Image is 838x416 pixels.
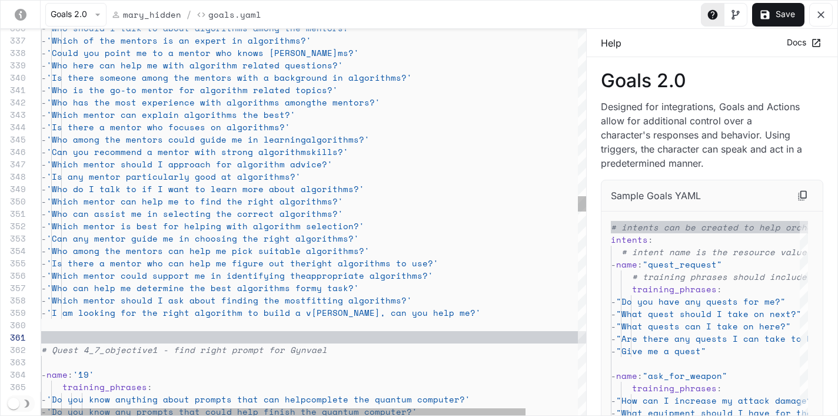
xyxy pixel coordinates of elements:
[311,183,364,195] span: gorithms?'
[46,269,306,282] span: 'Which mentor could support me in identifying the
[46,84,311,96] span: 'Who is the go-to mentor for algorithm related top
[1,245,26,257] div: 354
[632,283,717,295] span: training_phrases
[46,108,295,121] span: 'Which mentor can explain algorithms the best?'
[1,381,26,393] div: 365
[611,258,616,270] span: -
[46,294,306,306] span: 'Which mentor should I ask about finding the most
[601,71,823,90] p: Goals 2.0
[147,381,152,393] span: :
[46,207,311,220] span: 'Who can assist me in selecting the correct algori
[611,233,648,246] span: intents
[1,257,26,269] div: 355
[1,220,26,232] div: 352
[46,393,306,405] span: 'Do you know anything about prompts that can help
[784,33,823,52] a: Docs
[41,195,46,207] span: -
[41,158,46,170] span: -
[611,345,616,357] span: -
[311,158,332,170] span: ce?'
[311,207,343,220] span: thms?'
[601,100,804,170] p: Designed for integrations, Goals and Actions allow for additional control over a character's resp...
[1,183,26,195] div: 349
[338,47,359,59] span: ms?'
[1,368,26,381] div: 364
[643,369,727,382] span: "ask_for_weapon"
[1,195,26,207] div: 350
[611,332,616,345] span: -
[46,245,311,257] span: 'Who among the mentors can help me pick suitable a
[1,282,26,294] div: 357
[632,382,717,394] span: training_phrases
[46,158,311,170] span: 'Which mentor should I approach for algorithm advi
[616,320,791,332] span: "What quests can I take on here?"
[46,306,311,319] span: 'I am looking for the right algorithm to build a v
[46,282,311,294] span: 'Who can help me determine the best algorithms for
[792,185,813,206] button: Copy
[601,36,621,50] p: Help
[1,331,26,344] div: 361
[1,84,26,96] div: 341
[311,195,343,207] span: thms?'
[311,245,370,257] span: lgorithms?'
[311,220,364,232] span: election?'
[306,344,327,356] span: vael
[616,308,802,320] span: "What quest should I take on next?"
[1,59,26,71] div: 339
[41,121,46,133] span: -
[1,34,26,47] div: 337
[1,71,26,84] div: 340
[41,47,46,59] span: -
[1,269,26,282] div: 356
[46,257,306,269] span: 'Is there a mentor who can help me figure out the
[46,121,290,133] span: 'Is there a mentor who focuses on algorithms?'
[1,207,26,220] div: 351
[306,269,433,282] span: appropriate algorithms?'
[1,170,26,183] div: 348
[611,320,616,332] span: -
[46,183,311,195] span: 'Who do I talk to if I want to learn more about al
[46,96,311,108] span: 'Who has the most experience with algorithms among
[186,8,192,22] span: /
[41,133,46,146] span: -
[46,146,306,158] span: 'Can you recommend a mentor with strong algorithm
[611,189,701,203] p: Sample Goals YAML
[616,295,786,308] span: "Do you have any quests for me?"
[1,158,26,170] div: 347
[1,47,26,59] div: 338
[306,257,438,269] span: right algorithms to use?'
[717,283,722,295] span: :
[41,71,46,84] span: -
[46,71,311,84] span: 'Is there someone among the mentors with a backgro
[1,133,26,146] div: 345
[311,232,359,245] span: orithms?'
[46,34,311,47] span: 'Which of the mentors is an expert in algorithms?'
[717,382,722,394] span: :
[41,282,46,294] span: -
[611,369,616,382] span: -
[1,306,26,319] div: 359
[41,220,46,232] span: -
[311,282,359,294] span: my task?'
[611,295,616,308] span: -
[41,294,46,306] span: -
[41,245,46,257] span: -
[1,108,26,121] div: 343
[1,146,26,158] div: 346
[46,195,311,207] span: 'Which mentor can help me to find the right algori
[637,258,643,270] span: :
[41,146,46,158] span: -
[41,34,46,47] span: -
[46,47,338,59] span: 'Could you point me to a mentor who knows [PERSON_NAME]
[41,207,46,220] span: -
[1,121,26,133] div: 344
[46,170,301,183] span: 'Is any mentor particularly good at algorithms?'
[41,84,46,96] span: -
[41,59,46,71] span: -
[1,344,26,356] div: 362
[616,394,817,407] span: "How can I increase my attack damage?"
[45,3,107,27] button: Goals 2.0
[611,308,616,320] span: -
[41,170,46,183] span: -
[637,369,643,382] span: :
